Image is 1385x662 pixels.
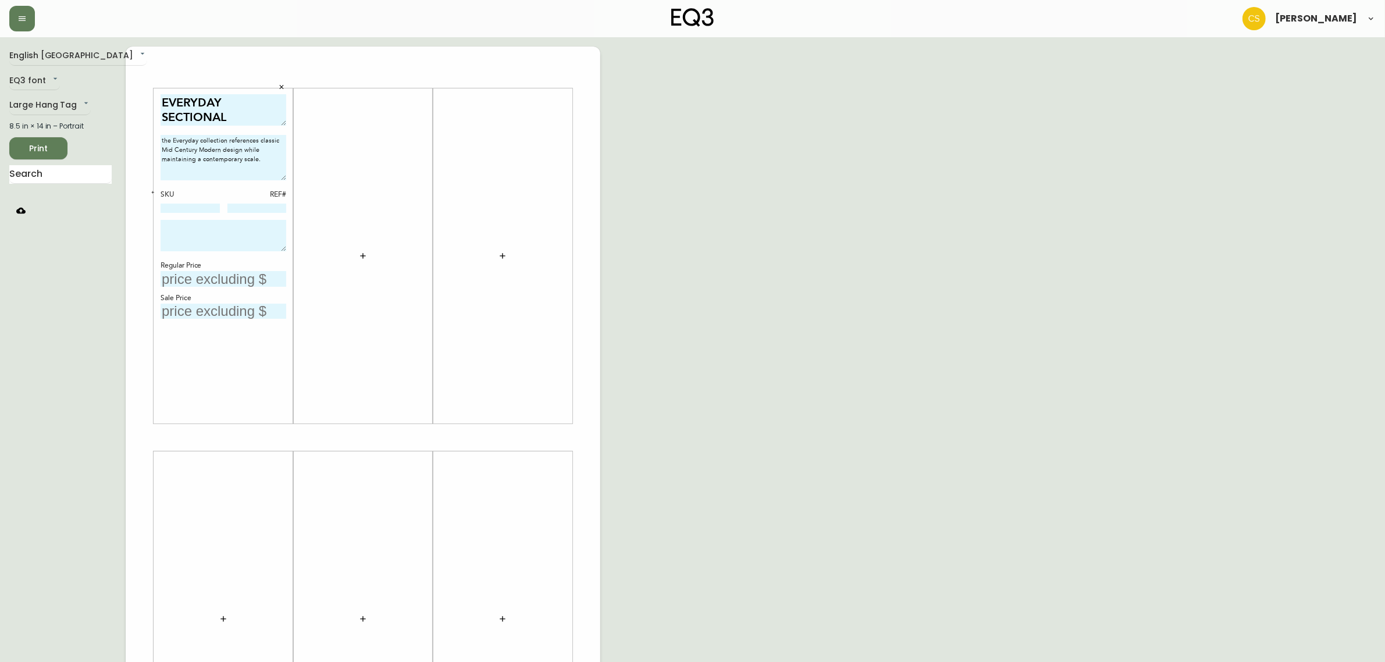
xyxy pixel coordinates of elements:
div: 8.5 in × 14 in – Portrait [9,121,112,131]
div: REF# [227,190,287,200]
div: English [GEOGRAPHIC_DATA] [9,47,147,66]
span: [PERSON_NAME] [1275,14,1357,23]
img: logo [671,8,714,27]
img: 996bfd46d64b78802a67b62ffe4c27a2 [1242,7,1266,30]
div: Large Hang Tag [9,96,91,115]
div: EQ3 font [9,72,60,91]
textarea: EVERYDAY SECTIONAL [161,94,286,126]
textarea: the Everyday collection references classic Mid Century Modern design while maintaining a contempo... [161,135,286,180]
div: Regular Price [161,261,286,271]
div: SKU [161,190,220,200]
button: Print [9,137,67,159]
div: Sale Price [161,293,286,304]
input: price excluding $ [161,304,286,319]
input: price excluding $ [161,271,286,287]
input: Search [9,165,112,184]
span: Print [19,141,58,156]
